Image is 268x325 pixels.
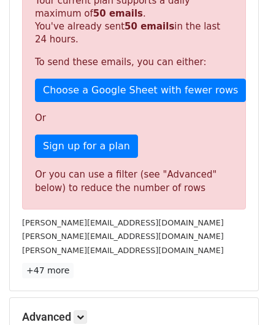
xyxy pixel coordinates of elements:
[22,310,246,324] h5: Advanced
[35,79,246,102] a: Choose a Google Sheet with fewer rows
[35,135,138,158] a: Sign up for a plan
[207,266,268,325] iframe: Chat Widget
[35,56,233,69] p: To send these emails, you can either:
[22,263,74,278] a: +47 more
[22,232,224,241] small: [PERSON_NAME][EMAIL_ADDRESS][DOMAIN_NAME]
[22,246,224,255] small: [PERSON_NAME][EMAIL_ADDRESS][DOMAIN_NAME]
[93,8,143,19] strong: 50 emails
[35,168,233,195] div: Or you can use a filter (see "Advanced" below) to reduce the number of rows
[22,218,224,227] small: [PERSON_NAME][EMAIL_ADDRESS][DOMAIN_NAME]
[35,112,233,125] p: Or
[124,21,174,32] strong: 50 emails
